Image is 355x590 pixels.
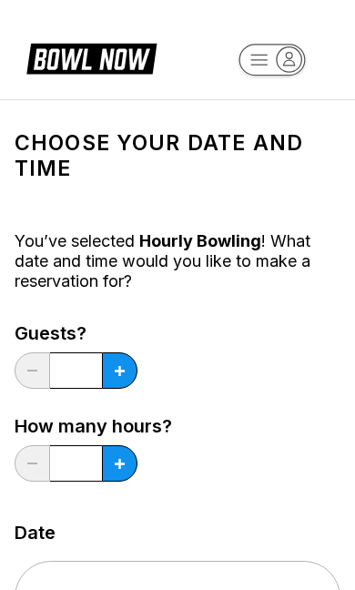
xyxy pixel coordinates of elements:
label: Date [15,523,56,543]
span: Hourly Bowling [139,231,261,250]
label: Guests? [15,323,137,343]
h1: Choose your Date and time [15,130,340,181]
div: You’ve selected ! What date and time would you like to make a reservation for? [15,231,340,291]
label: How many hours? [15,416,172,436]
